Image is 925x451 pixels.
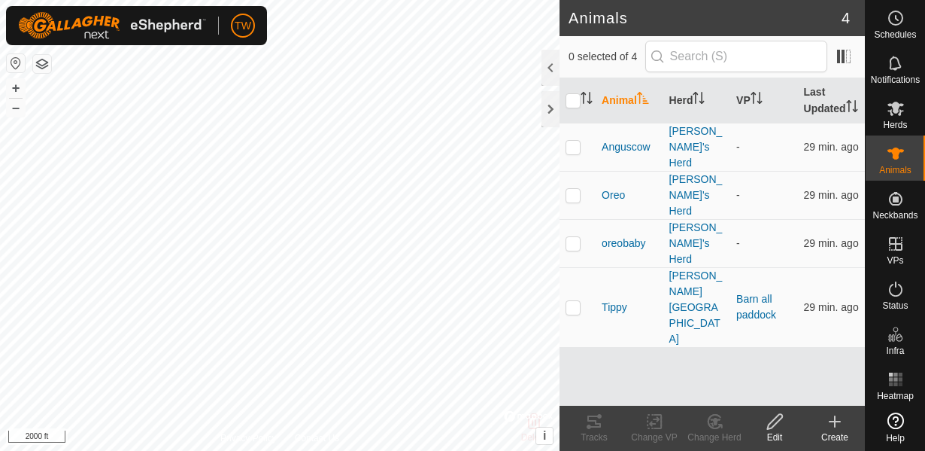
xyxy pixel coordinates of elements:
[543,429,546,442] span: i
[669,123,724,171] div: [PERSON_NAME]'s Herd
[33,55,51,73] button: Map Layers
[7,79,25,97] button: +
[569,49,645,65] span: 0 selected of 4
[879,166,911,175] span: Animals
[883,120,907,130] span: Herds
[804,237,859,249] span: Aug 21, 2025, 7:34 PM
[751,94,763,106] p-sorticon: Activate to sort
[736,141,740,153] app-display-virtual-paddock-transition: -
[866,407,925,449] a: Help
[842,7,850,29] span: 4
[235,18,251,34] span: TW
[805,431,865,444] div: Create
[882,301,908,310] span: Status
[804,301,859,313] span: Aug 21, 2025, 7:34 PM
[886,346,904,355] span: Infra
[602,187,625,203] span: Oreo
[7,54,25,72] button: Reset Map
[220,431,277,445] a: Privacy Policy
[693,94,705,106] p-sorticon: Activate to sort
[872,211,917,220] span: Neckbands
[804,189,859,201] span: Aug 21, 2025, 7:34 PM
[569,9,842,27] h2: Animals
[564,431,624,444] div: Tracks
[745,431,805,444] div: Edit
[887,256,903,265] span: VPs
[624,431,684,444] div: Change VP
[886,434,905,443] span: Help
[18,12,206,39] img: Gallagher Logo
[684,431,745,444] div: Change Herd
[736,237,740,249] app-display-virtual-paddock-transition: -
[602,236,645,251] span: oreobaby
[581,94,593,106] p-sorticon: Activate to sort
[874,30,916,39] span: Schedules
[871,75,920,84] span: Notifications
[669,220,724,267] div: [PERSON_NAME]'s Herd
[637,94,649,106] p-sorticon: Activate to sort
[602,139,651,155] span: Anguscow
[602,300,627,315] span: Tippy
[596,78,663,123] th: Animal
[645,41,827,72] input: Search (S)
[536,428,553,444] button: i
[7,99,25,117] button: –
[846,102,858,114] p-sorticon: Activate to sort
[804,141,859,153] span: Aug 21, 2025, 7:34 PM
[736,293,776,321] a: Barn all paddock
[295,431,339,445] a: Contact Us
[669,172,724,219] div: [PERSON_NAME]'s Herd
[736,189,740,201] app-display-virtual-paddock-transition: -
[730,78,797,123] th: VP
[663,78,730,123] th: Herd
[669,268,724,347] div: [PERSON_NAME][GEOGRAPHIC_DATA]
[877,392,914,401] span: Heatmap
[798,78,865,123] th: Last Updated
